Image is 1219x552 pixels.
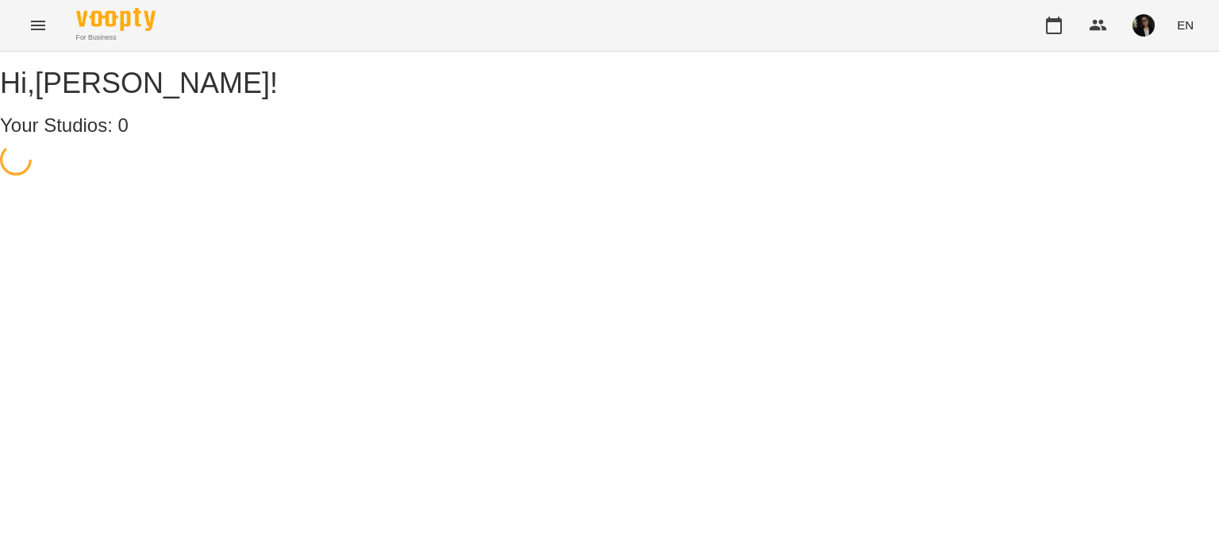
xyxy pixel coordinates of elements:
span: For Business [76,33,156,43]
span: 0 [118,114,129,136]
button: EN [1171,10,1200,40]
img: Voopty Logo [76,8,156,31]
span: EN [1177,17,1194,33]
button: Menu [19,6,57,44]
img: 5778de2c1ff5f249927c32fdd130b47c.png [1132,14,1155,37]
